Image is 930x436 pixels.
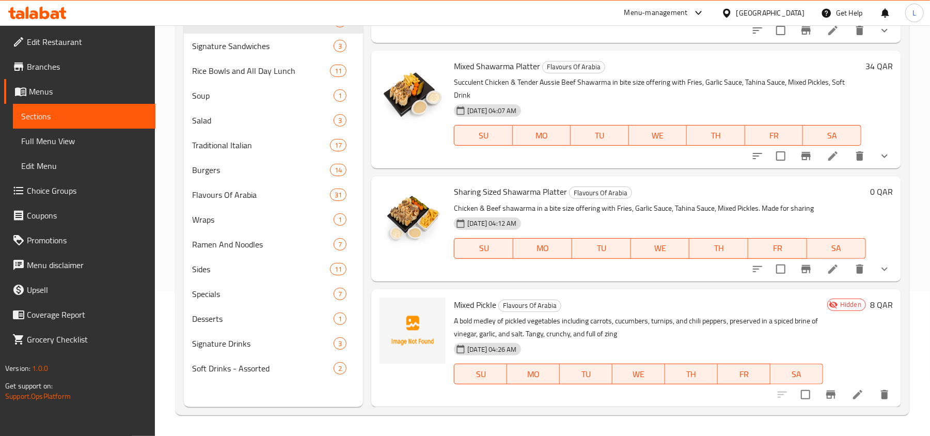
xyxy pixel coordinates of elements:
span: [DATE] 04:12 AM [463,219,521,228]
button: FR [718,364,770,384]
button: MO [507,364,560,384]
div: items [334,362,346,375]
nav: Menu sections [184,5,363,385]
button: SA [770,364,823,384]
button: SU [454,238,513,259]
div: Salad3 [184,108,363,133]
span: 7 [334,240,346,250]
button: SA [803,125,861,146]
span: Coupons [27,209,147,222]
span: SA [807,128,857,143]
div: Flavours Of Arabia [569,186,632,199]
span: Select to update [770,145,792,167]
button: TH [665,364,718,384]
svg: Show Choices [878,263,891,275]
span: TH [693,241,744,256]
h6: 8 QAR [870,298,893,312]
span: [DATE] 04:26 AM [463,345,521,354]
span: Sharing Sized Shawarma Platter [454,184,567,199]
span: MO [517,241,568,256]
div: items [334,337,346,350]
span: Grocery Checklist [27,333,147,346]
span: Mixed Pickle [454,297,496,313]
span: 3 [334,116,346,126]
div: Traditional Italian17 [184,133,363,158]
span: Version: [5,362,30,375]
img: Mixed Shawarma Platter [380,59,446,125]
div: Ramen And Noodles [192,238,334,251]
div: Soft Drinks - Assorted [192,362,334,375]
span: Upsell [27,284,147,296]
button: delete [847,144,872,168]
span: SU [459,128,508,143]
span: WE [635,241,686,256]
span: 14 [330,165,346,175]
button: Branch-specific-item [818,382,843,407]
div: items [330,263,346,275]
a: Full Menu View [13,129,155,153]
div: items [334,114,346,127]
span: Branches [27,60,147,73]
a: Edit Restaurant [4,29,155,54]
div: items [334,238,346,251]
span: Sides [192,263,330,275]
span: 2 [334,364,346,373]
a: Coverage Report [4,302,155,327]
span: Wraps [192,213,334,226]
div: items [334,89,346,102]
span: Desserts [192,313,334,325]
a: Grocery Checklist [4,327,155,352]
span: Select to update [770,20,792,41]
h6: 0 QAR [870,184,893,199]
div: Flavours Of Arabia [542,61,605,73]
span: Signature Drinks [192,337,334,350]
span: Select to update [795,384,816,406]
span: 3 [334,339,346,349]
span: Specials [192,288,334,300]
a: Upsell [4,277,155,302]
p: Chicken & Beef shawarma in a bite size offering with Fries, Garlic Sauce, Tahina Sauce, Mixed Pic... [454,202,866,215]
div: items [334,40,346,52]
p: Succulent Chicken & Tender Aussie Beef Shawarma in bite size offering with Fries, Garlic Sauce, T... [454,76,861,102]
button: Branch-specific-item [794,257,818,282]
button: show more [872,144,897,168]
div: Burgers [192,164,330,176]
span: Sections [21,110,147,122]
span: SA [775,367,819,382]
a: Edit menu item [852,388,864,401]
button: sort-choices [745,18,770,43]
button: SU [454,364,507,384]
button: sort-choices [745,144,770,168]
div: Soft Drinks - Assorted2 [184,356,363,381]
a: Choice Groups [4,178,155,203]
span: Flavours Of Arabia [543,61,605,73]
span: Rice Bowls and All Day Lunch [192,65,330,77]
span: Menus [29,85,147,98]
span: Full Menu View [21,135,147,147]
div: Burgers14 [184,158,363,182]
div: items [330,139,346,151]
span: TH [669,367,714,382]
span: 7 [334,289,346,299]
button: TH [687,125,745,146]
button: delete [847,257,872,282]
img: Sharing Sized Shawarma Platter [380,184,446,251]
div: [GEOGRAPHIC_DATA] [736,7,805,19]
span: TU [564,367,608,382]
span: Select to update [770,258,792,280]
span: SU [459,367,503,382]
span: SU [459,241,509,256]
button: TU [571,125,629,146]
span: SA [811,241,862,256]
button: WE [612,364,665,384]
span: Soup [192,89,334,102]
span: Edit Restaurant [27,36,147,48]
span: Flavours Of Arabia [192,189,330,201]
a: Support.OpsPlatform [5,390,71,403]
span: WE [617,367,661,382]
button: FR [748,238,807,259]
